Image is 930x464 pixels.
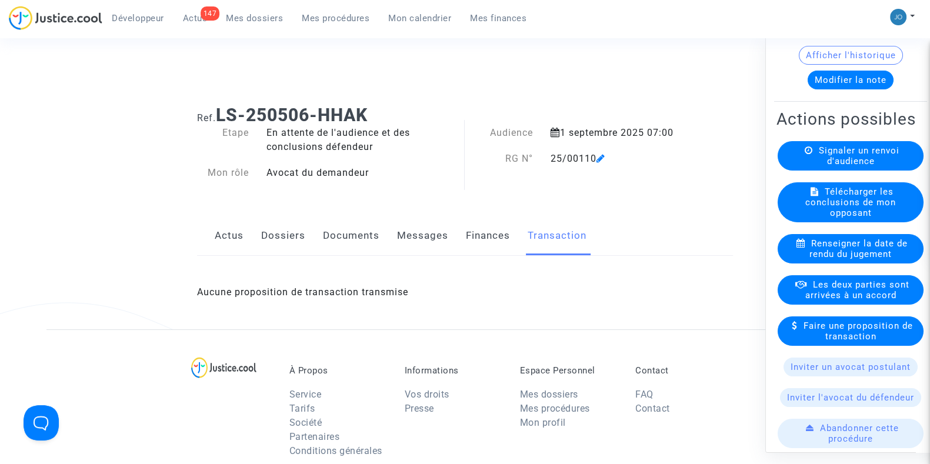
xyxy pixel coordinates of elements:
[19,31,28,40] img: website_grey.svg
[776,108,925,129] h2: Actions possibles
[388,13,451,24] span: Mon calendrier
[289,417,322,428] a: Société
[635,403,670,414] a: Contact
[289,389,322,400] a: Service
[890,9,906,25] img: 45a793c8596a0d21866ab9c5374b5e4b
[520,389,578,400] a: Mes dossiers
[819,145,899,166] span: Signaler un renvoi d'audience
[19,19,28,28] img: logo_orange.svg
[24,405,59,440] iframe: Help Scout Beacon - Open
[9,6,102,30] img: jc-logo.svg
[31,31,133,40] div: Domaine: [DOMAIN_NAME]
[201,6,220,21] div: 147
[134,68,143,78] img: tab_keywords_by_traffic_grey.svg
[188,166,258,180] div: Mon rôle
[197,112,216,123] span: Ref.
[405,389,449,400] a: Vos droits
[799,45,903,64] button: Afficher l'historique
[405,403,434,414] a: Presse
[33,19,58,28] div: v 4.0.25
[528,216,586,255] a: Transaction
[520,403,590,414] a: Mes procédures
[379,9,461,27] a: Mon calendrier
[292,9,379,27] a: Mes procédures
[188,126,258,154] div: Etape
[520,365,618,376] p: Espace Personnel
[102,9,174,27] a: Développeur
[289,403,315,414] a: Tarifs
[216,105,368,125] b: LS-250506-HHAK
[112,13,164,24] span: Développeur
[216,9,292,27] a: Mes dossiers
[461,9,536,27] a: Mes finances
[289,445,382,456] a: Conditions générales
[261,216,305,255] a: Dossiers
[289,431,340,442] a: Partenaires
[635,389,654,400] a: FAQ
[465,126,542,140] div: Audience
[470,13,526,24] span: Mes finances
[635,365,733,376] p: Contact
[323,216,379,255] a: Documents
[226,13,283,24] span: Mes dossiers
[289,365,387,376] p: À Propos
[302,13,369,24] span: Mes procédures
[787,392,914,402] span: Inviter l'avocat du défendeur
[808,70,894,89] button: Modifier la note
[805,279,909,300] span: Les deux parties sont arrivées à un accord
[520,417,566,428] a: Mon profil
[61,69,91,77] div: Domaine
[465,152,542,166] div: RG N°
[191,357,256,378] img: logo-lg.svg
[542,152,695,166] div: 25/00110
[258,126,465,154] div: En attente de l'audience et des conclusions défendeur
[48,68,57,78] img: tab_domain_overview_orange.svg
[197,286,408,298] span: Aucune proposition de transaction transmise
[405,365,502,376] p: Informations
[397,216,448,255] a: Messages
[258,166,465,180] div: Avocat du demandeur
[174,9,217,27] a: 147Actus
[820,422,899,443] span: Abandonner cette procédure
[542,126,695,140] div: 1 septembre 2025 07:00
[791,361,911,372] span: Inviter un avocat postulant
[215,216,244,255] a: Actus
[805,186,896,218] span: Télécharger les conclusions de mon opposant
[183,13,208,24] span: Actus
[466,216,510,255] a: Finances
[804,320,913,341] span: Faire une proposition de transaction
[146,69,180,77] div: Mots-clés
[809,238,908,259] span: Renseigner la date de rendu du jugement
